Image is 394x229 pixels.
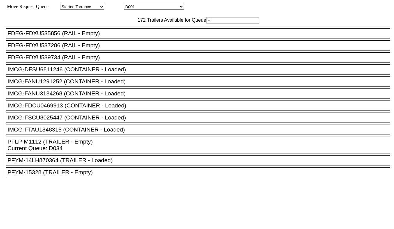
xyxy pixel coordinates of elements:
[8,157,394,164] div: PFYM-14LH870364 (TRAILER - Loaded)
[206,17,259,23] input: Filter Available Trailers
[8,126,394,133] div: IMCG-FTAU1848315 (CONTAINER - Loaded)
[8,78,394,85] div: IMCG-FANU1291252 (CONTAINER - Loaded)
[8,138,394,145] div: PFLP-M1112 (TRAILER - Empty)
[8,66,394,73] div: IMCG-DFSU6811246 (CONTAINER - Loaded)
[135,17,146,23] span: 172
[50,4,59,9] span: Area
[8,42,394,49] div: FDEG-FDXU537286 (RAIL - Empty)
[8,114,394,121] div: IMCG-FSCU8025447 (CONTAINER - Loaded)
[4,4,49,9] span: Move Request Queue
[8,102,394,109] div: IMCG-FDCU0469913 (CONTAINER - Loaded)
[8,54,394,61] div: FDEG-FDXU539734 (RAIL - Empty)
[8,90,394,97] div: IMCG-FANU3134268 (CONTAINER - Loaded)
[8,30,394,37] div: FDEG-FDXU535856 (RAIL - Empty)
[105,4,123,9] span: Location
[8,169,394,176] div: PFYM-15328 (TRAILER - Empty)
[146,17,206,23] span: Trailers Available for Queue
